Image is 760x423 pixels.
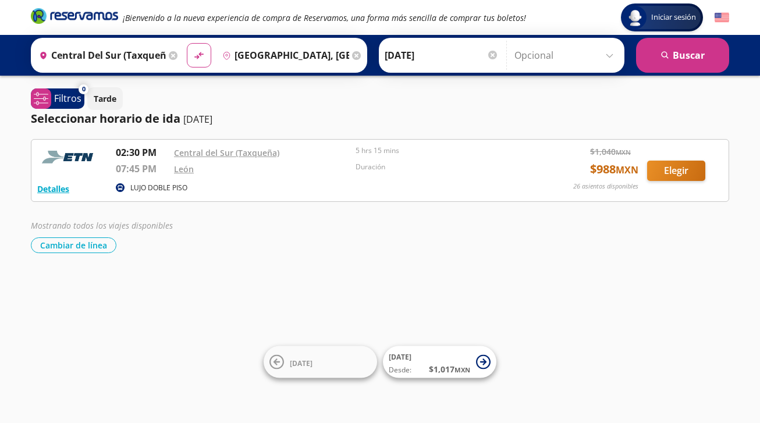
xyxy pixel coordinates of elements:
p: Duración [356,162,531,172]
span: $ 1,017 [429,363,470,375]
p: Seleccionar horario de ida [31,110,180,127]
input: Opcional [514,41,619,70]
button: [DATE]Desde:$1,017MXN [383,346,496,378]
button: Detalles [37,183,69,195]
input: Buscar Destino [218,41,349,70]
input: Buscar Origen [34,41,166,70]
p: 02:30 PM [116,145,168,159]
a: Central del Sur (Taxqueña) [174,147,279,158]
small: MXN [616,163,638,176]
small: MXN [616,148,631,157]
input: Elegir Fecha [385,41,499,70]
p: 5 hrs 15 mins [356,145,531,156]
button: [DATE] [264,346,377,378]
button: Buscar [636,38,729,73]
span: $ 988 [590,161,638,178]
span: Iniciar sesión [647,12,701,23]
span: 0 [82,84,86,94]
a: León [174,163,194,175]
button: 0Filtros [31,88,84,109]
p: 07:45 PM [116,162,168,176]
span: [DATE] [290,358,312,368]
span: Desde: [389,365,411,375]
small: MXN [454,365,470,374]
button: English [715,10,729,25]
button: Tarde [87,87,123,110]
p: Filtros [54,91,81,105]
a: Brand Logo [31,7,118,28]
p: LUJO DOBLE PISO [130,183,187,193]
button: Cambiar de línea [31,237,116,253]
em: Mostrando todos los viajes disponibles [31,220,173,231]
button: Elegir [647,161,705,181]
span: $ 1,040 [590,145,631,158]
i: Brand Logo [31,7,118,24]
span: [DATE] [389,352,411,362]
em: ¡Bienvenido a la nueva experiencia de compra de Reservamos, una forma más sencilla de comprar tus... [123,12,526,23]
p: 26 asientos disponibles [573,182,638,191]
img: RESERVAMOS [37,145,101,169]
p: Tarde [94,93,116,105]
p: [DATE] [183,112,212,126]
